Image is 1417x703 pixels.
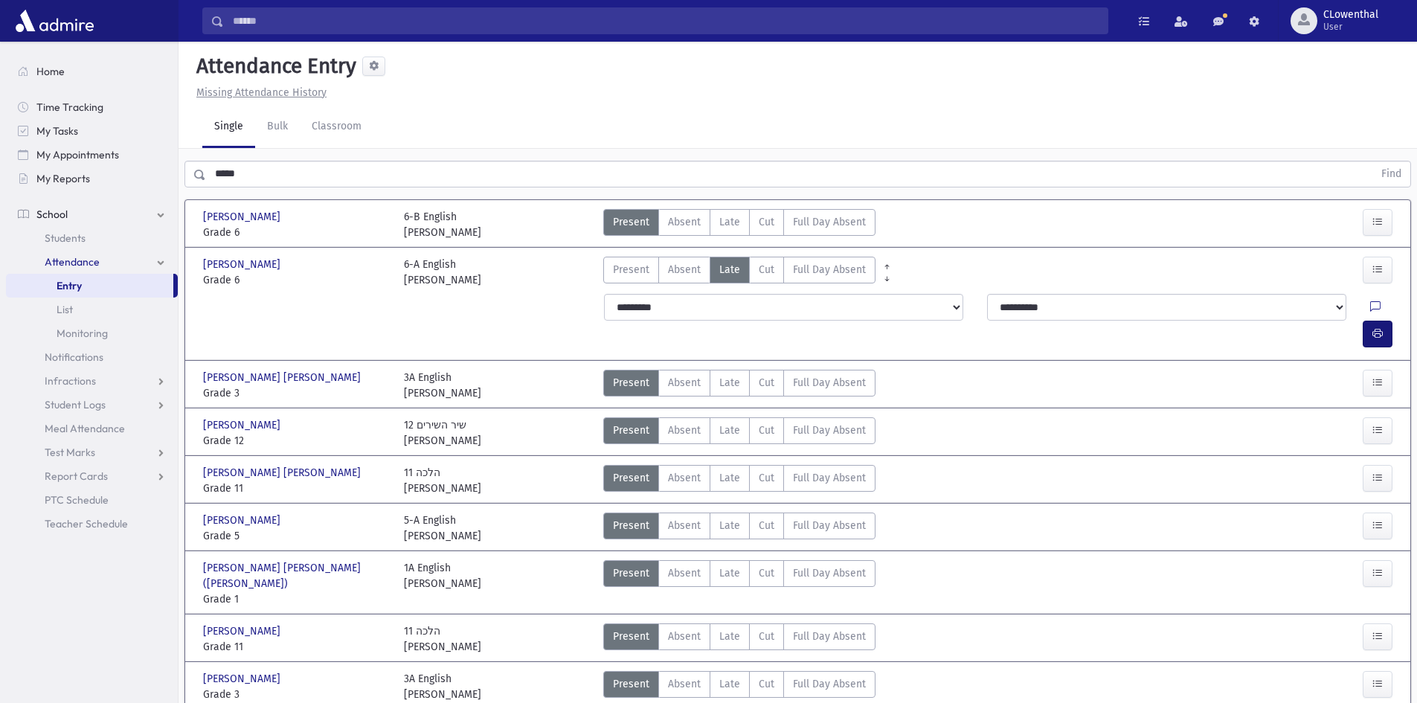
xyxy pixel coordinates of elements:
[36,148,119,161] span: My Appointments
[719,676,740,692] span: Late
[45,422,125,435] span: Meal Attendance
[45,517,128,530] span: Teacher Schedule
[203,671,283,687] span: [PERSON_NAME]
[613,423,649,438] span: Present
[759,518,774,533] span: Cut
[196,86,327,99] u: Missing Attendance History
[668,375,701,391] span: Absent
[404,465,481,496] div: 11 הלכה [PERSON_NAME]
[613,676,649,692] span: Present
[6,464,178,488] a: Report Cards
[668,518,701,533] span: Absent
[404,417,481,449] div: 12 שיר השירים [PERSON_NAME]
[203,465,364,481] span: [PERSON_NAME] [PERSON_NAME]
[57,279,82,292] span: Entry
[719,375,740,391] span: Late
[6,119,178,143] a: My Tasks
[404,560,481,607] div: 1A English [PERSON_NAME]
[404,209,481,240] div: 6-B English [PERSON_NAME]
[613,262,649,277] span: Present
[719,214,740,230] span: Late
[404,370,481,401] div: 3A English [PERSON_NAME]
[603,370,875,401] div: AttTypes
[719,629,740,644] span: Late
[404,513,481,544] div: 5-A English [PERSON_NAME]
[203,385,389,401] span: Grade 3
[6,250,178,274] a: Attendance
[719,470,740,486] span: Late
[6,512,178,536] a: Teacher Schedule
[719,565,740,581] span: Late
[255,106,300,148] a: Bulk
[203,687,389,702] span: Grade 3
[6,393,178,417] a: Student Logs
[1323,21,1378,33] span: User
[793,262,866,277] span: Full Day Absent
[203,272,389,288] span: Grade 6
[12,6,97,36] img: AdmirePro
[36,100,103,114] span: Time Tracking
[613,470,649,486] span: Present
[613,629,649,644] span: Present
[668,565,701,581] span: Absent
[6,274,173,298] a: Entry
[719,262,740,277] span: Late
[6,143,178,167] a: My Appointments
[759,375,774,391] span: Cut
[45,374,96,388] span: Infractions
[793,423,866,438] span: Full Day Absent
[203,623,283,639] span: [PERSON_NAME]
[719,423,740,438] span: Late
[224,7,1108,34] input: Search
[759,262,774,277] span: Cut
[759,470,774,486] span: Cut
[6,60,178,83] a: Home
[719,518,740,533] span: Late
[203,591,389,607] span: Grade 1
[203,639,389,655] span: Grade 11
[203,528,389,544] span: Grade 5
[668,214,701,230] span: Absent
[203,209,283,225] span: [PERSON_NAME]
[190,54,356,79] h5: Attendance Entry
[759,629,774,644] span: Cut
[6,226,178,250] a: Students
[759,423,774,438] span: Cut
[793,214,866,230] span: Full Day Absent
[300,106,373,148] a: Classroom
[45,446,95,459] span: Test Marks
[793,470,866,486] span: Full Day Absent
[404,623,481,655] div: 11 הלכה [PERSON_NAME]
[57,327,108,340] span: Monitoring
[793,375,866,391] span: Full Day Absent
[668,262,701,277] span: Absent
[45,255,100,269] span: Attendance
[603,623,875,655] div: AttTypes
[404,257,481,288] div: 6-A English [PERSON_NAME]
[6,202,178,226] a: School
[603,417,875,449] div: AttTypes
[45,231,86,245] span: Students
[603,671,875,702] div: AttTypes
[1372,161,1410,187] button: Find
[668,676,701,692] span: Absent
[202,106,255,148] a: Single
[668,470,701,486] span: Absent
[57,303,73,316] span: List
[190,86,327,99] a: Missing Attendance History
[6,369,178,393] a: Infractions
[36,208,68,221] span: School
[603,257,875,288] div: AttTypes
[36,172,90,185] span: My Reports
[203,417,283,433] span: [PERSON_NAME]
[6,488,178,512] a: PTC Schedule
[6,167,178,190] a: My Reports
[404,671,481,702] div: 3A English [PERSON_NAME]
[45,350,103,364] span: Notifications
[603,560,875,607] div: AttTypes
[1323,9,1378,21] span: CLowenthal
[45,493,109,507] span: PTC Schedule
[793,518,866,533] span: Full Day Absent
[603,513,875,544] div: AttTypes
[203,225,389,240] span: Grade 6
